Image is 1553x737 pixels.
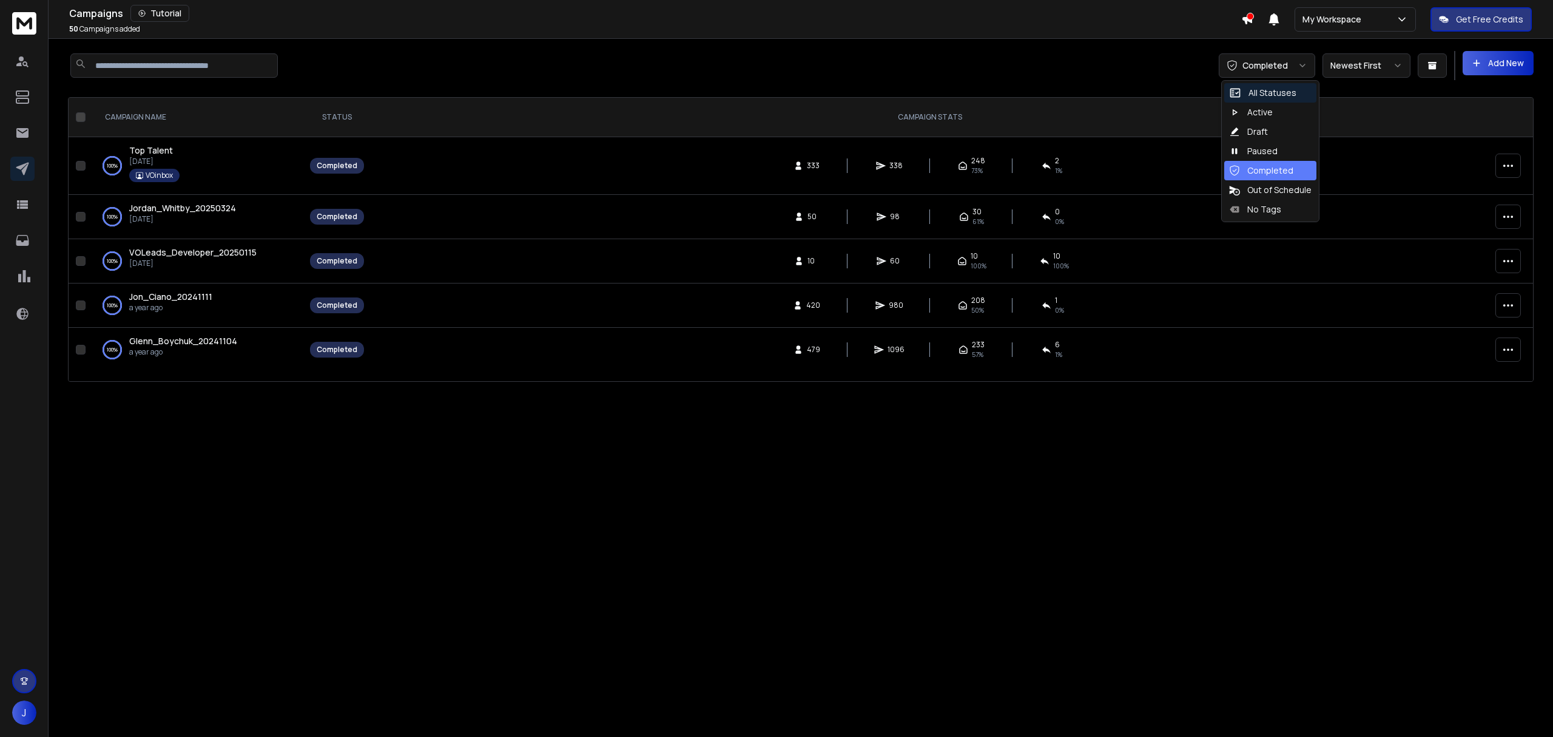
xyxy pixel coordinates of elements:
span: 50 % [971,305,984,315]
button: Get Free Credits [1430,7,1532,32]
div: Completed [317,256,357,266]
a: Top Talent [129,144,173,157]
span: 0 % [1055,305,1064,315]
p: 100 % [107,299,118,311]
div: Draft [1229,126,1268,138]
td: 100%Glenn_Boychuk_20241104a year ago [90,328,303,372]
p: [DATE] [129,157,180,166]
button: Tutorial [130,5,189,22]
span: 420 [806,301,820,310]
span: 73 % [971,166,983,175]
p: [DATE] [129,259,257,268]
span: 61 % [972,217,984,226]
p: Campaigns added [69,24,140,34]
div: No Tags [1229,203,1281,216]
span: 50 [807,212,820,222]
p: a year ago [129,347,237,357]
div: Completed [317,212,357,222]
th: CAMPAIGN NAME [90,98,303,137]
p: Get Free Credits [1456,13,1523,25]
a: Jordan_Whitby_20250324 [129,202,236,214]
span: Top Talent [129,144,173,156]
button: Newest First [1322,53,1410,78]
th: STATUS [303,98,371,137]
span: 100 % [1053,261,1069,271]
div: Completed [317,301,357,310]
button: J [12,701,36,725]
p: VOinbox [146,171,173,180]
a: Glenn_Boychuk_20241104 [129,335,237,347]
span: 333 [807,161,820,171]
span: 57 % [972,350,983,359]
span: 100 % [971,261,986,271]
span: 479 [807,345,820,355]
span: 10 [807,256,820,266]
td: 100%Jordan_Whitby_20250324[DATE] [90,195,303,239]
span: 1 % [1055,166,1062,175]
span: 10 [971,251,978,261]
span: 0 [1055,207,1060,217]
span: 10 [1053,251,1060,261]
div: Paused [1229,145,1278,157]
td: 100%Top Talent[DATE]VOinbox [90,137,303,195]
p: Completed [1242,59,1288,72]
div: Campaigns [69,5,1241,22]
span: 30 [972,207,982,217]
p: a year ago [129,303,212,313]
span: 980 [889,301,903,310]
span: Jon_Ciano_20241111 [129,291,212,302]
span: 2 [1055,156,1059,166]
button: Add New [1463,51,1534,75]
span: 248 [971,156,985,166]
p: 100 % [107,211,118,223]
td: 100%Jon_Ciano_20241111a year ago [90,284,303,328]
span: 6 [1055,340,1060,350]
span: 233 [972,340,985,350]
div: All Statuses [1229,87,1296,99]
a: Jon_Ciano_20241111 [129,291,212,303]
p: [DATE] [129,214,236,224]
a: VOLeads_Developer_20250115 [129,246,257,259]
div: Completed [317,345,357,355]
span: 0 % [1055,217,1064,226]
p: My Workspace [1302,13,1366,25]
p: 100 % [107,344,118,356]
span: 98 [890,212,902,222]
div: Completed [1229,165,1293,177]
span: 338 [889,161,903,171]
span: 1 % [1055,350,1062,359]
th: CAMPAIGN STATS [371,98,1488,137]
div: Active [1229,106,1273,118]
p: 100 % [107,255,118,267]
span: 60 [890,256,902,266]
span: 1 [1055,296,1057,305]
span: Glenn_Boychuk_20241104 [129,335,237,347]
span: 208 [971,296,985,305]
div: Completed [317,161,357,171]
div: Out of Schedule [1229,184,1312,196]
td: 100%VOLeads_Developer_20250115[DATE] [90,239,303,284]
p: 100 % [107,160,118,172]
span: 1096 [888,345,905,355]
span: 50 [69,24,78,34]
